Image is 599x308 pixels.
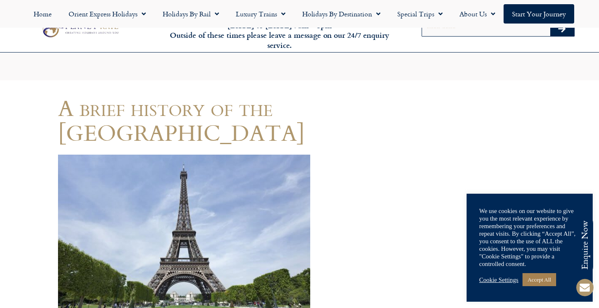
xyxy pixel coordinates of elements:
div: We use cookies on our website to give you the most relevant experience by remembering your prefer... [479,207,580,268]
img: Planet Rail Train Holidays Logo [39,19,121,39]
a: Start your Journey [504,4,574,24]
a: Holidays by Destination [294,4,389,24]
a: Holidays by Rail [154,4,227,24]
button: Search [550,23,575,36]
nav: Menu [4,4,595,24]
a: Home [25,4,60,24]
a: Special Trips [389,4,451,24]
a: Luxury Trains [227,4,294,24]
a: Accept All [522,273,556,286]
a: Cookie Settings [479,276,518,284]
a: Orient Express Holidays [60,4,154,24]
a: About Us [451,4,504,24]
h6: [DATE] to [DATE] 9am – 5pm Outside of these times please leave a message on our 24/7 enquiry serv... [162,21,397,50]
